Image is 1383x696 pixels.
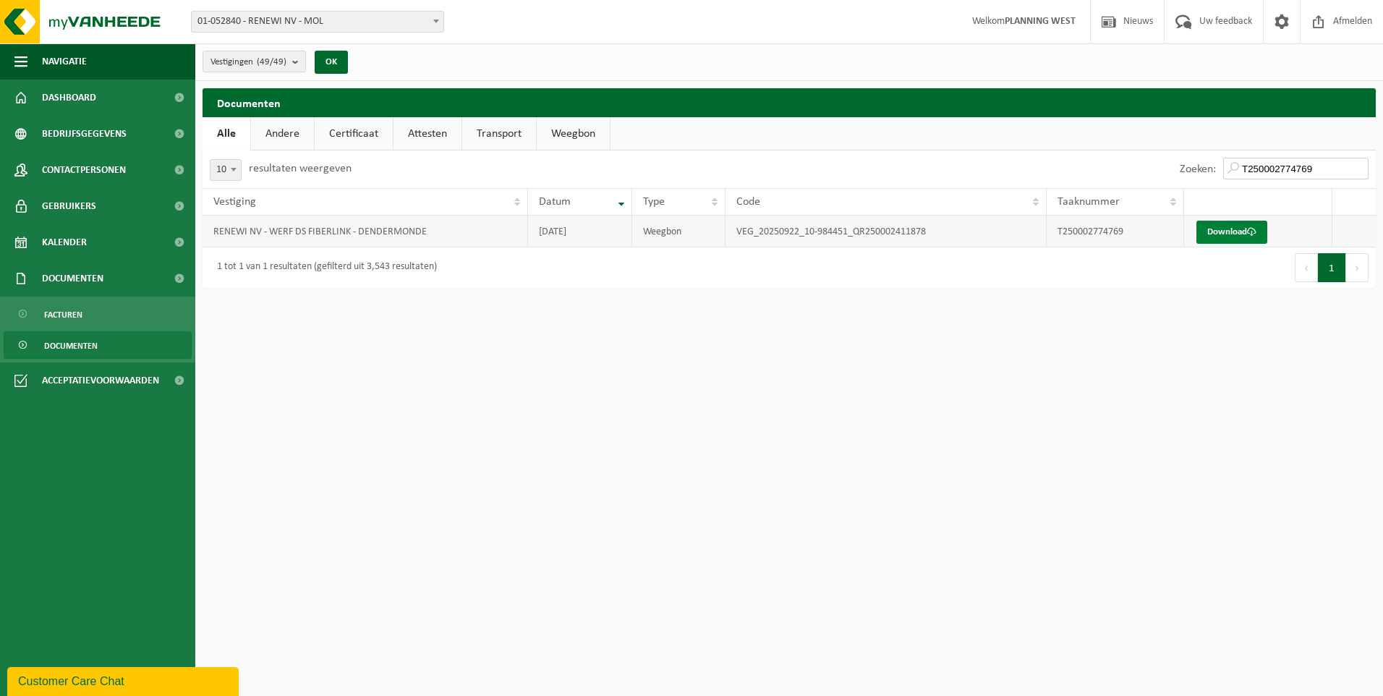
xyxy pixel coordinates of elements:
strong: PLANNING WEST [1005,16,1076,27]
span: Bedrijfsgegevens [42,116,127,152]
span: Documenten [42,260,103,297]
span: Facturen [44,301,82,328]
td: T250002774769 [1047,216,1184,247]
a: Facturen [4,300,192,328]
span: Datum [539,196,571,208]
span: 10 [210,160,241,180]
td: VEG_20250922_10-984451_QR250002411878 [725,216,1047,247]
span: 01-052840 - RENEWI NV - MOL [192,12,443,32]
a: Andere [251,117,314,150]
span: Code [736,196,760,208]
span: Navigatie [42,43,87,80]
h2: Documenten [203,88,1376,116]
span: Gebruikers [42,188,96,224]
span: Contactpersonen [42,152,126,188]
a: Download [1196,221,1267,244]
span: Documenten [44,332,98,360]
span: 10 [210,159,242,181]
iframe: chat widget [7,664,242,696]
td: Weegbon [632,216,725,247]
span: Type [643,196,665,208]
button: Previous [1295,253,1318,282]
td: [DATE] [528,216,633,247]
a: Alle [203,117,250,150]
span: Taaknummer [1058,196,1120,208]
button: Next [1346,253,1369,282]
span: Vestigingen [210,51,286,73]
span: Acceptatievoorwaarden [42,362,159,399]
button: Vestigingen(49/49) [203,51,306,72]
button: 1 [1318,253,1346,282]
a: Attesten [393,117,461,150]
span: 01-052840 - RENEWI NV - MOL [191,11,444,33]
count: (49/49) [257,57,286,67]
label: Zoeken: [1180,164,1216,175]
a: Weegbon [537,117,610,150]
span: Dashboard [42,80,96,116]
span: Vestiging [213,196,256,208]
a: Certificaat [315,117,393,150]
a: Documenten [4,331,192,359]
span: Kalender [42,224,87,260]
label: resultaten weergeven [249,163,352,174]
td: RENEWI NV - WERF DS FIBERLINK - DENDERMONDE [203,216,528,247]
a: Transport [462,117,536,150]
button: OK [315,51,348,74]
div: 1 tot 1 van 1 resultaten (gefilterd uit 3,543 resultaten) [210,255,437,281]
